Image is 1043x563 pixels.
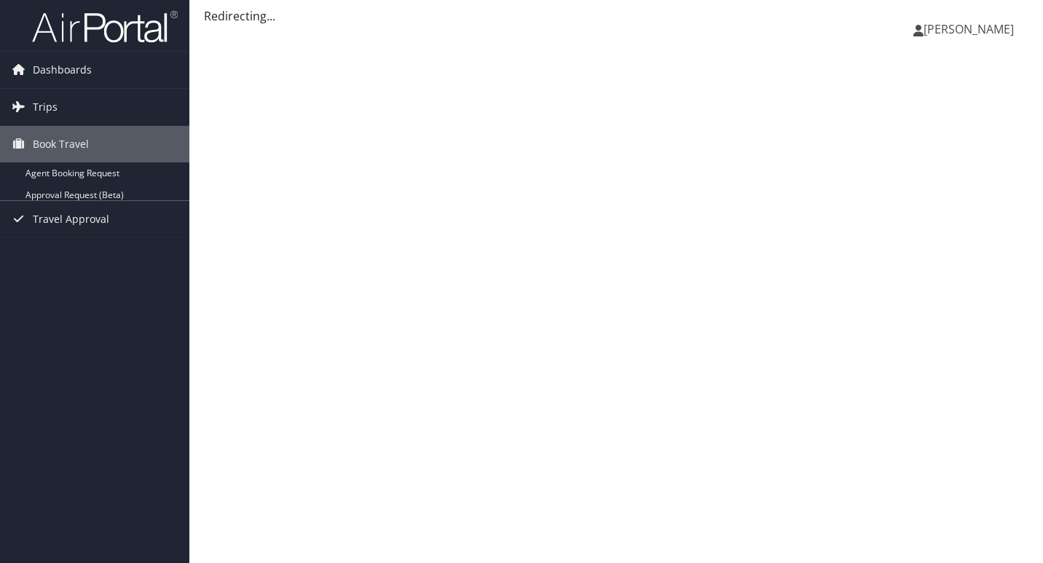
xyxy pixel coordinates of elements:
span: Trips [33,89,58,125]
img: airportal-logo.png [32,9,178,44]
a: [PERSON_NAME] [913,7,1028,51]
span: Travel Approval [33,201,109,237]
span: Dashboards [33,52,92,88]
div: Redirecting... [204,7,1028,25]
span: Book Travel [33,126,89,162]
span: [PERSON_NAME] [924,21,1014,37]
